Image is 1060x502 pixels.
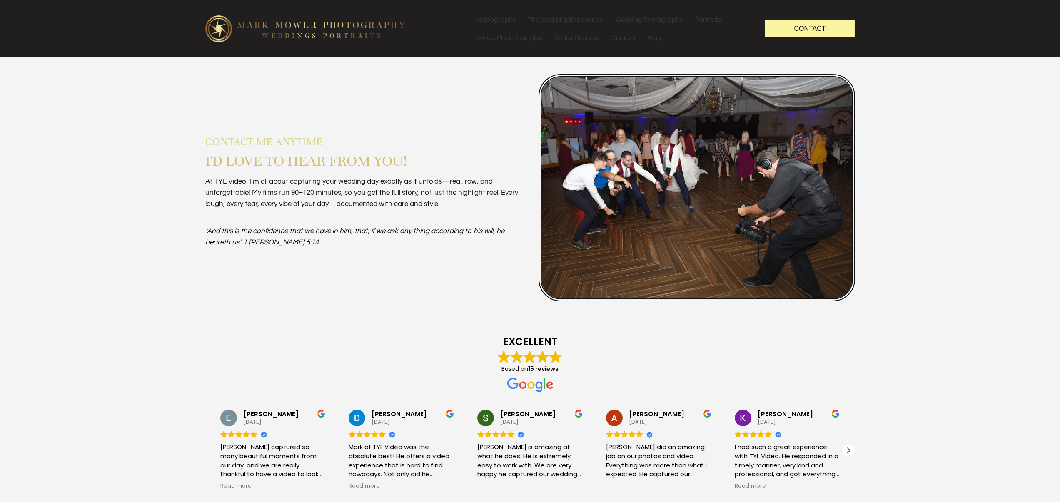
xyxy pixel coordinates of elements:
[364,431,371,438] img: Google
[522,10,609,29] a: The Wedding Experience
[574,410,583,418] img: Google
[471,10,748,47] nav: Menu
[317,410,325,418] img: Google
[621,431,628,438] img: Google
[250,431,257,438] img: Google
[498,350,510,363] img: Google
[349,431,356,438] img: Google
[500,431,507,438] img: Google
[549,29,605,47] a: Senior Pictures
[842,444,855,457] div: Next review
[220,410,237,426] img: Elizabeth Lengyel profile picture
[500,418,583,426] div: [DATE]
[758,410,840,418] div: [PERSON_NAME]
[606,431,613,438] img: Google
[636,431,643,438] img: Google
[243,410,326,418] div: [PERSON_NAME]
[609,10,689,29] a: Wedding Photography
[477,410,494,426] img: Sean Evancho profile picture
[220,431,227,438] img: Google
[689,10,727,29] a: Portraits
[471,10,522,29] a: Videography
[629,410,711,418] div: [PERSON_NAME]
[524,350,536,363] img: Google
[356,431,363,438] img: Google
[349,410,365,426] img: Dana Mandarino profile picture
[507,431,514,438] img: Google
[735,482,766,490] span: Read more
[735,442,840,479] div: I had such a great experience with TYL Video. He responded in a timely manner, very kind and prof...
[742,431,749,438] img: Google
[205,150,407,172] span: I'd love to hear from you!
[501,365,559,373] span: Based on
[205,134,323,150] span: Contact me anytime
[243,418,326,426] div: [DATE]
[371,431,378,438] img: Google
[379,431,386,438] img: Google
[511,350,523,363] img: Google
[372,418,454,426] div: [DATE]
[549,350,562,363] img: Google
[735,410,751,426] img: Kirsten Moore profile picture
[205,176,522,210] p: At TYL Video, I’m all about capturing your wedding day exactly as it unfolds—real, raw, and unfor...
[485,431,492,438] img: Google
[765,431,772,438] img: Google
[220,442,326,479] div: [PERSON_NAME] captured so many beautiful moments from our day, and we are really thankful to have...
[243,431,250,438] img: Google
[492,431,499,438] img: Google
[757,431,764,438] img: Google
[794,25,826,32] span: Contact
[614,431,621,438] img: Google
[507,378,553,392] img: Google
[642,29,667,47] a: Blog
[446,410,454,418] img: Google
[629,431,636,438] img: Google
[606,410,623,426] img: Andrea Wagner profile picture
[528,365,559,373] strong: 15 reviews
[735,431,742,438] img: Google
[220,482,252,490] span: Read more
[471,29,548,47] a: Video/Photo Samples
[235,431,242,438] img: Google
[750,431,757,438] img: Google
[831,410,840,418] img: Google
[703,410,711,418] img: Google
[629,418,711,426] div: [DATE]
[765,20,855,37] a: Contact
[500,410,583,418] div: [PERSON_NAME]
[228,431,235,438] img: Google
[372,410,454,418] div: [PERSON_NAME]
[536,350,549,363] img: Google
[205,15,405,42] img: logo-edit1
[477,442,583,479] div: [PERSON_NAME] is amazing at what he does. He is extremely easy to work with. We are very happy he...
[205,335,855,349] strong: EXCELLENT
[477,431,484,438] img: Google
[349,482,380,490] span: Read more
[539,74,855,301] img: Mark Mower
[205,227,504,246] em: "And this is the confidence that we have in him, that, if we ask any thing according to his will,...
[606,29,641,47] a: Contact
[606,442,711,479] div: [PERSON_NAME] did an amazing job on our photos and video. Everything was more than what I expecte...
[758,418,840,426] div: [DATE]
[349,442,454,479] div: Mark of TYL Video was the absolute best! He offers a video experience that is hard to find nowada...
